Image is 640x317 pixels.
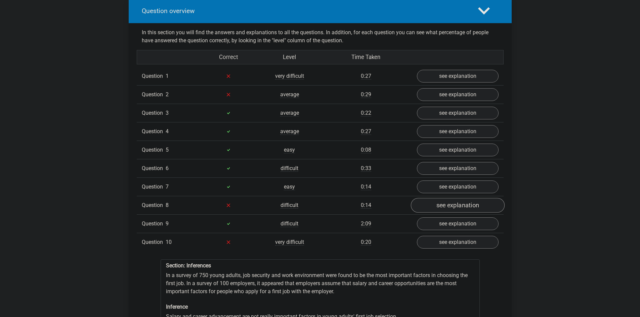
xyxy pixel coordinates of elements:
[142,201,166,209] span: Question
[280,110,299,116] span: average
[417,70,499,83] a: see explanation
[166,128,169,135] span: 4
[166,110,169,116] span: 3
[361,128,371,135] span: 0:27
[361,110,371,116] span: 0:22
[142,220,166,228] span: Question
[417,125,499,138] a: see explanation
[281,220,298,227] span: difficult
[142,183,166,191] span: Question
[166,304,474,310] h6: Inference
[417,107,499,119] a: see explanation
[142,91,166,99] span: Question
[361,183,371,190] span: 0:14
[281,165,298,172] span: difficult
[320,53,412,61] div: Time Taken
[417,236,499,249] a: see explanation
[361,220,371,227] span: 2:09
[142,146,166,154] span: Question
[281,202,298,209] span: difficult
[361,147,371,153] span: 0:08
[166,183,169,190] span: 7
[275,239,304,246] span: very difficult
[166,165,169,171] span: 6
[137,29,504,45] div: In this section you will find the answers and explanations to all the questions. In addition, for...
[361,239,371,246] span: 0:20
[166,202,169,208] span: 8
[259,53,320,61] div: Level
[417,180,499,193] a: see explanation
[166,147,169,153] span: 5
[280,128,299,135] span: average
[411,198,504,213] a: see explanation
[142,127,166,136] span: Question
[142,238,166,246] span: Question
[280,91,299,98] span: average
[166,220,169,227] span: 9
[275,73,304,80] span: very difficult
[166,91,169,98] span: 2
[361,73,371,80] span: 0:27
[361,91,371,98] span: 0:29
[361,202,371,209] span: 0:14
[417,88,499,101] a: see explanation
[142,72,166,80] span: Question
[142,109,166,117] span: Question
[142,164,166,172] span: Question
[166,262,474,269] h6: Section: Inferences
[198,53,259,61] div: Correct
[417,144,499,156] a: see explanation
[361,165,371,172] span: 0:33
[284,147,295,153] span: easy
[166,239,172,245] span: 10
[417,162,499,175] a: see explanation
[166,73,169,79] span: 1
[142,7,468,15] h4: Question overview
[284,183,295,190] span: easy
[417,217,499,230] a: see explanation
